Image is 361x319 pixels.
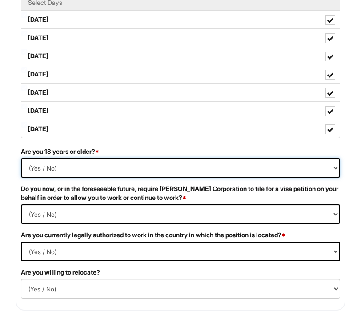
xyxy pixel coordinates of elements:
label: Do you now, or in the foreseeable future, require [PERSON_NAME] Corporation to file for a visa pe... [21,184,340,202]
label: [DATE] [21,120,340,138]
label: [DATE] [21,29,340,47]
label: Are you willing to relocate? [21,268,100,277]
select: (Yes / No) [21,204,340,224]
label: [DATE] [21,84,340,101]
label: [DATE] [21,102,340,120]
label: [DATE] [21,65,340,83]
label: Are you 18 years or older? [21,147,99,156]
label: [DATE] [21,11,340,28]
select: (Yes / No) [21,242,340,261]
select: (Yes / No) [21,158,340,178]
label: Are you currently legally authorized to work in the country in which the position is located? [21,231,285,239]
select: (Yes / No) [21,279,340,299]
label: [DATE] [21,47,340,65]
